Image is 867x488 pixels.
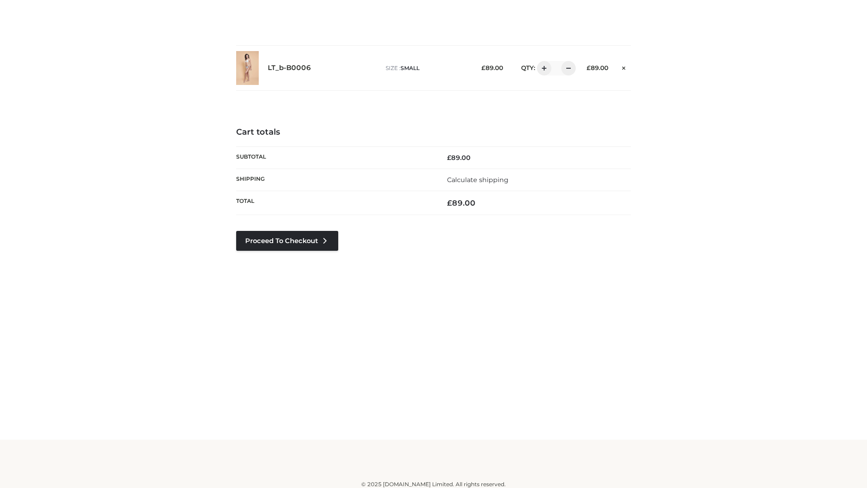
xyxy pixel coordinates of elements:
bdi: 89.00 [447,198,475,207]
bdi: 89.00 [587,64,608,71]
span: SMALL [401,65,420,71]
a: LT_b-B0006 [268,64,311,72]
bdi: 89.00 [481,64,503,71]
span: £ [587,64,591,71]
span: £ [447,198,452,207]
th: Shipping [236,169,433,191]
span: £ [481,64,485,71]
th: Total [236,191,433,215]
th: Subtotal [236,146,433,169]
a: Remove this item [617,61,631,73]
a: Proceed to Checkout [236,231,338,251]
img: LT_b-B0006 - SMALL [236,51,259,85]
h4: Cart totals [236,127,631,137]
div: QTY: [512,61,573,75]
bdi: 89.00 [447,154,471,162]
span: £ [447,154,451,162]
p: size : [386,64,467,72]
a: Calculate shipping [447,176,508,184]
